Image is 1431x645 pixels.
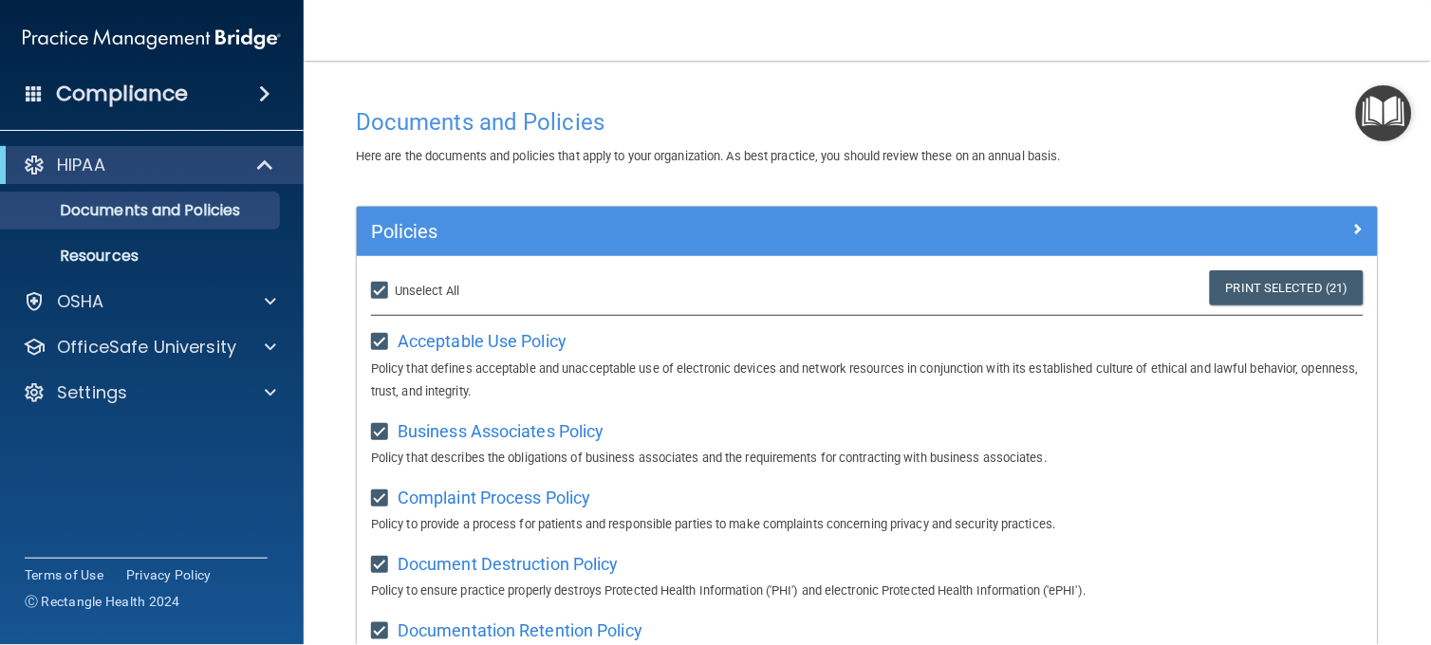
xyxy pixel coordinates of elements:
a: HIPAA [23,154,275,176]
input: Unselect All [371,284,393,299]
span: Document Destruction Policy [398,554,619,574]
a: OfficeSafe University [23,336,276,359]
span: Unselect All [395,284,459,298]
p: HIPAA [57,154,105,176]
p: Policy that defines acceptable and unacceptable use of electronic devices and network resources i... [371,358,1364,403]
a: Settings [23,381,276,404]
button: Open Resource Center [1356,85,1412,141]
span: Business Associates Policy [398,421,604,441]
p: OfficeSafe University [57,336,236,359]
h4: Compliance [56,81,188,107]
a: Terms of Use [25,565,103,584]
h5: Policies [371,221,1108,242]
p: Policy to provide a process for patients and responsible parties to make complaints concerning pr... [371,513,1364,536]
a: Print Selected (21) [1210,270,1364,305]
p: Resources [12,247,271,266]
p: Policy to ensure practice properly destroys Protected Health Information ('PHI') and electronic P... [371,580,1364,602]
span: Complaint Process Policy [398,488,590,507]
p: OSHA [57,290,104,313]
img: PMB logo [23,20,281,58]
p: Settings [57,381,127,404]
a: Privacy Policy [126,565,212,584]
p: Documents and Policies [12,201,271,220]
h4: Documents and Policies [356,110,1379,135]
span: Documentation Retention Policy [398,620,642,640]
span: Acceptable Use Policy [398,331,567,351]
p: Policy that describes the obligations of business associates and the requirements for contracting... [371,447,1364,470]
span: Here are the documents and policies that apply to your organization. As best practice, you should... [356,149,1061,163]
a: OSHA [23,290,276,313]
span: Ⓒ Rectangle Health 2024 [25,592,180,611]
a: Policies [371,216,1364,247]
